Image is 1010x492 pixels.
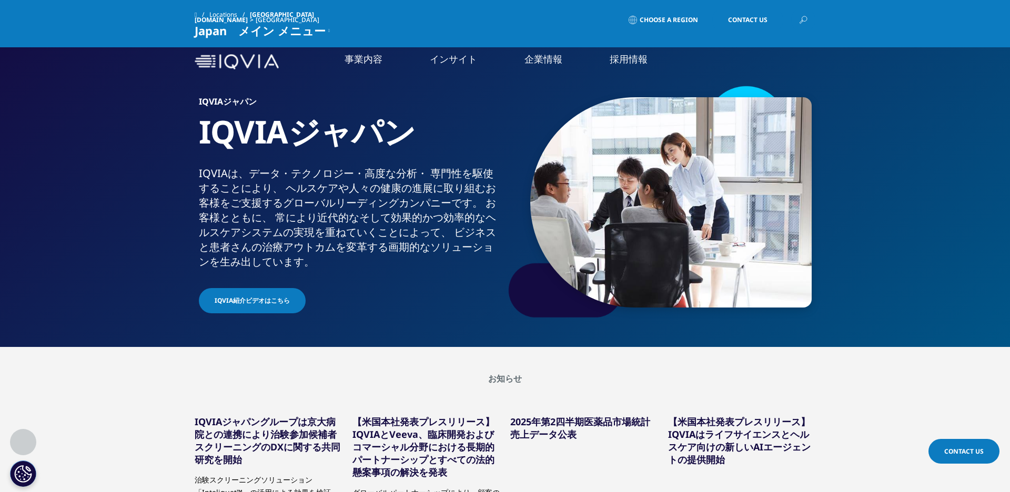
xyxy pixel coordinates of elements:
div: IQVIAは、​データ・​テクノロジー・​高度な​分析・​ 専門性を​駆使する​ことに​より、​ ヘルスケアや​人々の​健康の​進展に​取り組む​お客様を​ご支援​する​グローバル​リーディング... [199,166,501,269]
span: Contact Us [944,447,984,456]
span: Choose a Region [640,16,698,24]
nav: Primary [283,37,815,87]
a: 採用情報 [610,53,648,66]
a: [DOMAIN_NAME] [195,15,248,24]
a: Contact Us [928,439,999,464]
a: Contact Us [712,8,783,32]
h1: IQVIAジャパン [199,112,501,166]
h2: お知らせ [195,373,815,384]
a: 【米国本社発表プレスリリース】IQVIAはライフサイエンスとヘルスケア向けの新しいAIエージェントの提供開始 [668,415,811,466]
h6: IQVIAジャパン [199,97,501,112]
a: 事業内容 [345,53,382,66]
a: IQVIAジャパングループは京大病院との連携により治験参加候補者スクリーニングのDXに関する共同研究を開始 [195,415,340,466]
a: 企業情報 [524,53,562,66]
span: Contact Us [728,17,767,23]
a: インサイト [430,53,477,66]
a: IQVIA紹介ビデオはこちら [199,288,306,313]
a: 【米国本社発表プレスリリース】IQVIAとVeeva、臨床開発およびコマーシャル分野における長期的パートナーシップとすべての法的懸案事項の解決を発表 [352,415,494,478]
span: IQVIA紹介ビデオはこちら [215,296,290,305]
img: 873_asian-businesspeople-meeting-in-office.jpg [530,97,812,307]
a: 2025年第2四半期医薬品市場統計売上データ公表 [510,415,650,440]
button: Cookie 設定 [10,460,36,487]
div: [GEOGRAPHIC_DATA] [256,16,324,24]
